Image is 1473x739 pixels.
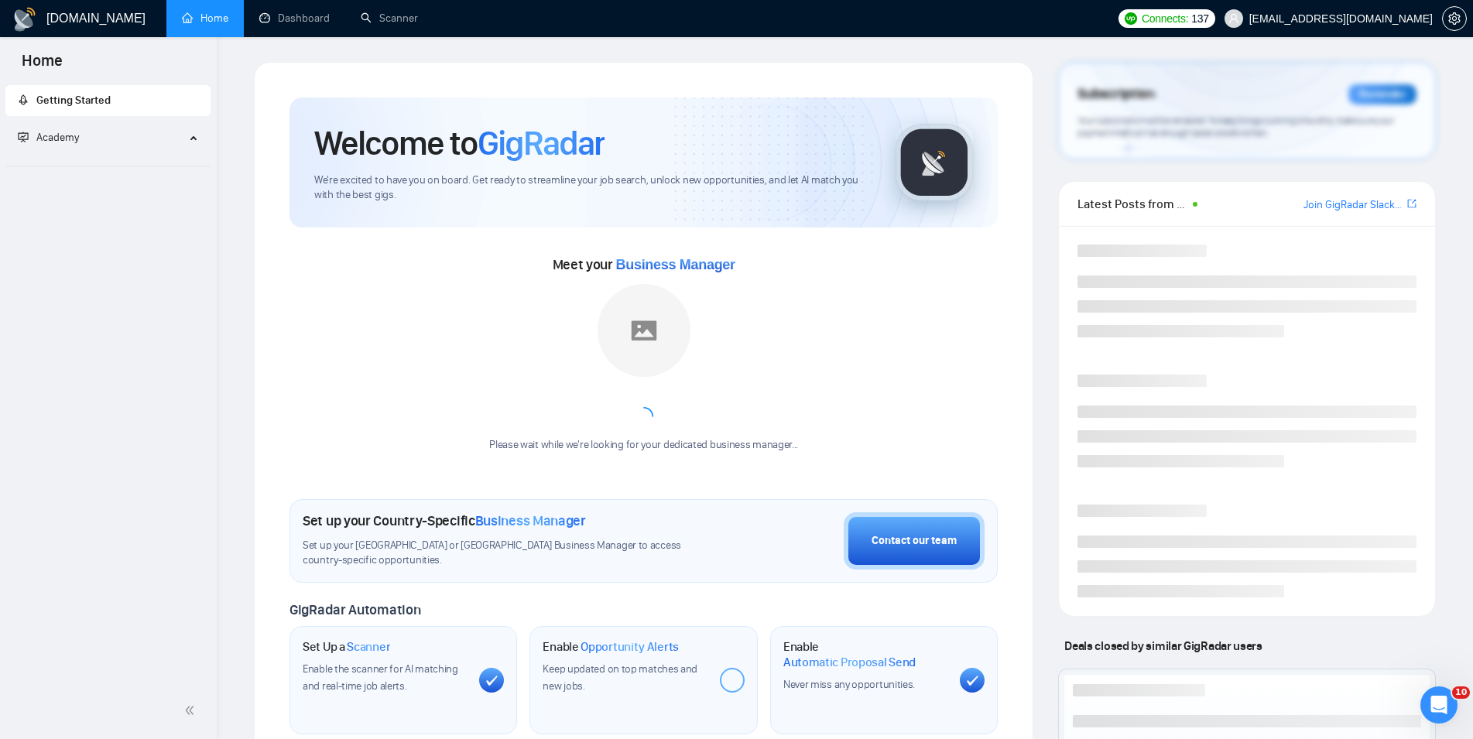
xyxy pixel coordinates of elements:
h1: Enable [783,639,947,669]
span: Subscription [1077,81,1154,108]
span: Set up your [GEOGRAPHIC_DATA] or [GEOGRAPHIC_DATA] Business Manager to access country-specific op... [303,539,712,568]
span: double-left [184,703,200,718]
span: GigRadar Automation [289,601,420,618]
span: Opportunity Alerts [581,639,679,655]
span: Academy [18,131,79,144]
li: Academy Homepage [5,159,211,169]
span: Business Manager [475,512,586,529]
img: placeholder.png [598,284,690,377]
span: Home [9,50,75,82]
span: Business Manager [616,257,735,272]
a: Join GigRadar Slack Community [1303,197,1404,214]
a: searchScanner [361,12,418,25]
a: homeHome [182,12,228,25]
button: setting [1442,6,1467,31]
span: Never miss any opportunities. [783,678,915,691]
span: setting [1443,12,1466,25]
div: Reminder [1348,84,1416,104]
span: export [1407,197,1416,210]
h1: Set Up a [303,639,390,655]
span: 137 [1191,10,1208,27]
span: Keep updated on top matches and new jobs. [543,662,697,693]
span: Automatic Proposal Send [783,655,916,670]
span: Academy [36,131,79,144]
a: export [1407,197,1416,211]
span: Getting Started [36,94,111,107]
h1: Set up your Country-Specific [303,512,586,529]
span: fund-projection-screen [18,132,29,142]
span: Connects: [1142,10,1188,27]
a: dashboardDashboard [259,12,330,25]
img: logo [12,7,37,32]
span: rocket [18,94,29,105]
span: GigRadar [478,122,605,164]
h1: Welcome to [314,122,605,164]
h1: Enable [543,639,679,655]
span: Enable the scanner for AI matching and real-time job alerts. [303,662,458,693]
button: Contact our team [844,512,985,570]
span: Deals closed by similar GigRadar users [1058,632,1268,659]
span: loading [635,407,653,426]
span: 10 [1452,686,1470,699]
img: gigradar-logo.png [896,124,973,201]
span: We're excited to have you on board. Get ready to streamline your job search, unlock new opportuni... [314,173,871,203]
span: Meet your [553,256,735,273]
iframe: Intercom live chat [1420,686,1458,724]
span: user [1228,13,1239,24]
span: Latest Posts from the GigRadar Community [1077,194,1188,214]
img: upwork-logo.png [1125,12,1137,25]
li: Getting Started [5,85,211,116]
span: Your subscription will be renewed. To keep things running smoothly, make sure your payment method... [1077,115,1393,139]
div: Please wait while we're looking for your dedicated business manager... [480,438,807,453]
a: setting [1442,12,1467,25]
span: Scanner [347,639,390,655]
div: Contact our team [872,532,957,549]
